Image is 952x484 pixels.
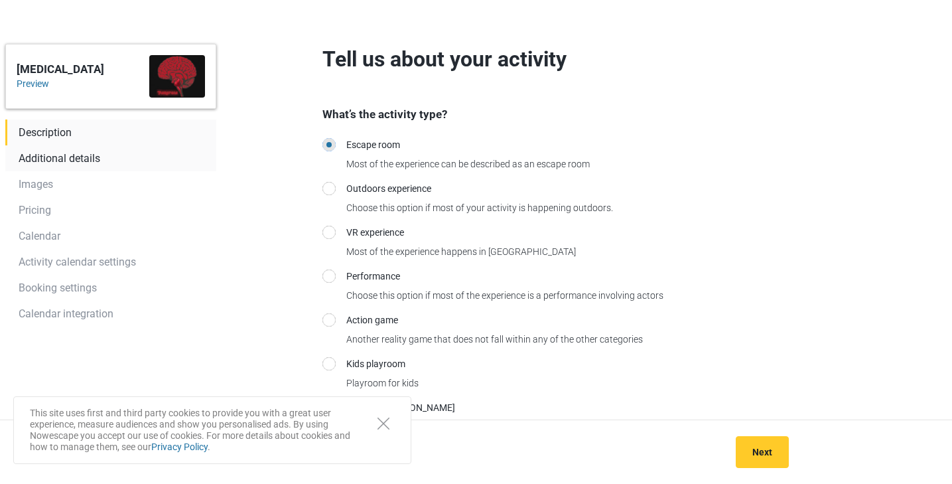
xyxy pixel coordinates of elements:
[13,396,411,464] div: This site uses first and third party cookies to provide you with a great user experience, measure...
[322,138,336,151] input: Escape room Most of the experience can be described as an escape room
[369,410,397,436] button: Close
[346,157,812,171] p: Most of the experience can be described as an escape room
[17,77,139,91] a: Preview
[322,106,788,122] p: What’s the activity type?
[5,145,216,171] a: Additional details
[5,120,216,145] a: Description
[736,436,789,468] a: Next
[149,55,205,98] img: 29887cdd6fa04a405.jpg
[151,442,208,452] a: Privacy Policy
[5,171,216,197] a: Images
[346,376,812,390] p: Playroom for kids
[5,197,216,223] a: Pricing
[346,289,812,303] p: Choose this option if most of the experience is a performance involving actors
[346,333,812,347] p: Another reality game that does not fall within any of the other categories
[5,249,216,275] a: Activity calendar settings
[5,301,216,327] a: Calendar integration
[346,401,812,415] p: Treasure [PERSON_NAME]
[322,270,336,283] input: Performance Choose this option if most of the experience is a performance involving actors
[346,270,812,283] p: Performance
[322,313,336,327] input: Action game Another reality game that does not fall within any of the other categories
[346,138,812,152] p: Escape room
[5,223,216,249] a: Calendar
[322,357,336,370] input: Kids playroom Playroom for kids
[346,226,812,240] p: VR experience
[346,357,812,371] p: Kids playroom
[752,447,772,457] span: Next
[5,275,216,301] a: Booking settings
[322,182,336,195] input: Outdoors experience Choose this option if most of your activity is happening outdoors.
[17,61,139,77] span: [MEDICAL_DATA]
[346,201,812,215] p: Choose this option if most of your activity is happening outdoors.
[322,226,336,239] input: VR experience Most of the experience happens in [GEOGRAPHIC_DATA]
[346,182,812,196] p: Outdoors experience
[322,44,788,74] p: Tell us about your activity
[346,245,812,259] p: Most of the experience happens in [GEOGRAPHIC_DATA]
[346,313,812,327] p: Action game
